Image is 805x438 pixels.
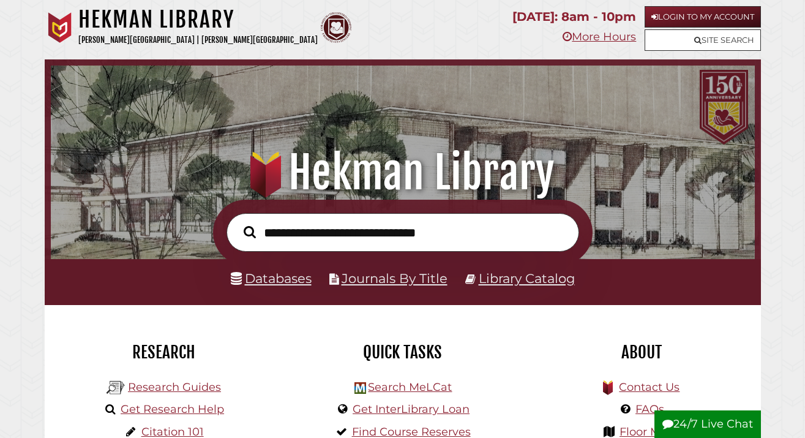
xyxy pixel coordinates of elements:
[512,6,636,28] p: [DATE]: 8am - 10pm
[293,342,513,363] h2: Quick Tasks
[54,342,274,363] h2: Research
[62,146,743,200] h1: Hekman Library
[321,12,351,43] img: Calvin Theological Seminary
[78,33,318,47] p: [PERSON_NAME][GEOGRAPHIC_DATA] | [PERSON_NAME][GEOGRAPHIC_DATA]
[354,382,366,394] img: Hekman Library Logo
[619,380,680,394] a: Contact Us
[342,271,447,286] a: Journals By Title
[121,402,224,416] a: Get Research Help
[78,6,318,33] h1: Hekman Library
[244,225,256,238] i: Search
[368,380,452,394] a: Search MeLCat
[563,30,636,43] a: More Hours
[635,402,664,416] a: FAQs
[531,342,752,363] h2: About
[231,271,312,286] a: Databases
[128,380,221,394] a: Research Guides
[45,12,75,43] img: Calvin University
[107,379,125,397] img: Hekman Library Logo
[645,6,761,28] a: Login to My Account
[645,29,761,51] a: Site Search
[479,271,575,286] a: Library Catalog
[353,402,470,416] a: Get InterLibrary Loan
[238,223,262,241] button: Search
